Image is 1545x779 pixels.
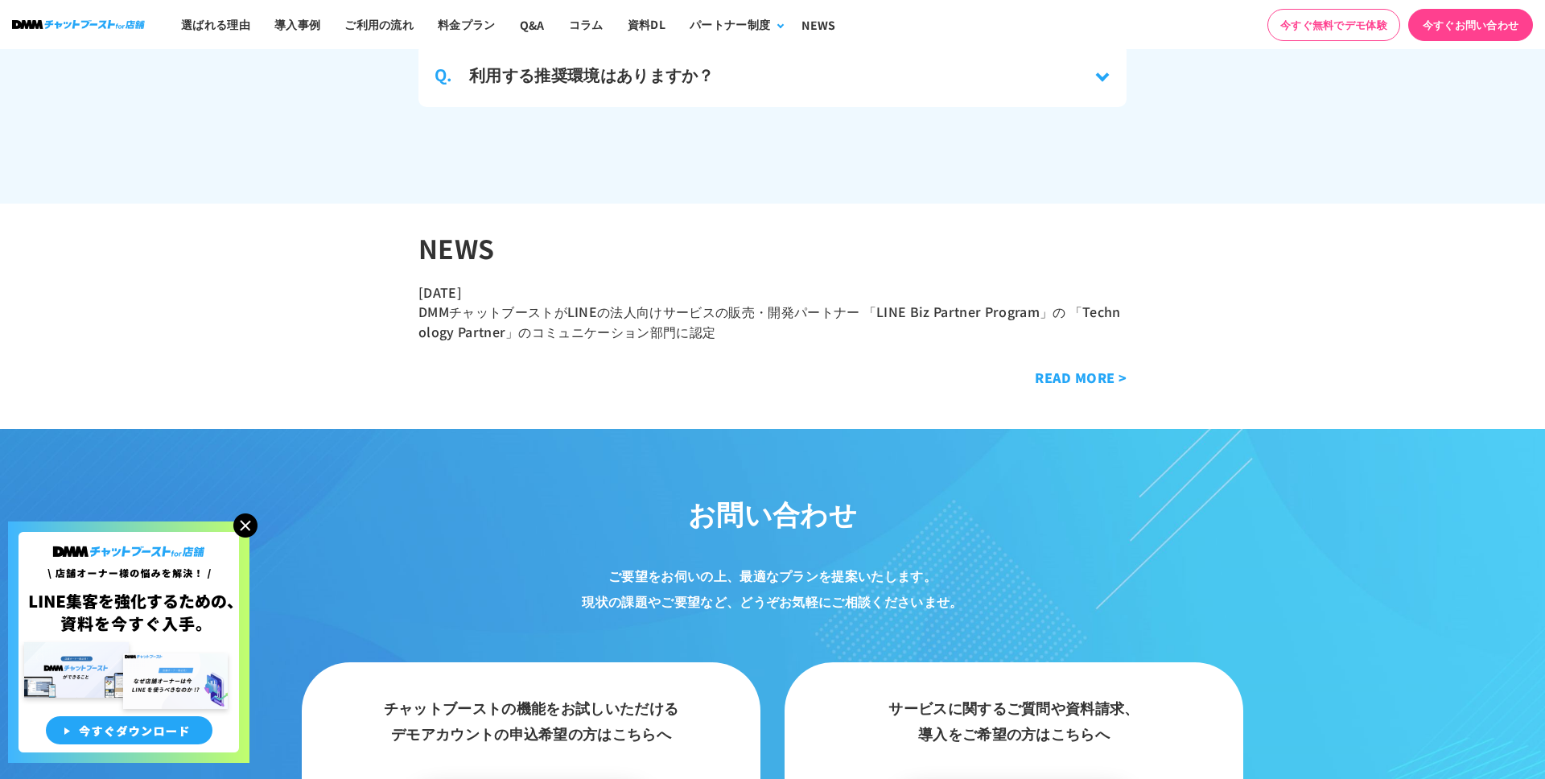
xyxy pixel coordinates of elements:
a: READ MORE > [1035,368,1127,387]
span: Q. [435,63,453,87]
div: パートナー制度 [690,16,770,33]
a: DMMチャットブーストがLINEの法人向けサービスの販売・開発パートナー 「LINE Biz Partner Program」の 「Technology Partner」のコミュニケーション部門に認定 [418,302,1121,341]
img: ロゴ [12,20,145,29]
a: 今すぐお問い合わせ [1408,9,1533,41]
p: ご要望をお伺いの上、最適なプランを提案いたします。 現状の課題やご要望など、 どうぞお気軽にご相談くださいませ。 [290,563,1255,614]
h2: お問い合わせ [290,493,1255,534]
h3: 利用する推奨環境はありますか？ [469,63,715,87]
img: 店舗オーナー様の悩みを解決!LINE集客を狂化するための資料を今すぐ入手! [8,521,249,763]
a: 店舗オーナー様の悩みを解決!LINE集客を狂化するための資料を今すぐ入手! [8,521,249,541]
h3: サービスに関するご質問や資料請求、 導入をご希望の方はこちらへ [793,695,1235,747]
time: [DATE] [418,282,462,302]
h3: チャットブーストの機能をお試しいただける デモアカウントの申込希望の方はこちらへ [310,695,752,747]
a: 今すぐ無料でデモ体験 [1267,9,1400,41]
h2: NEWS [418,229,1127,266]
